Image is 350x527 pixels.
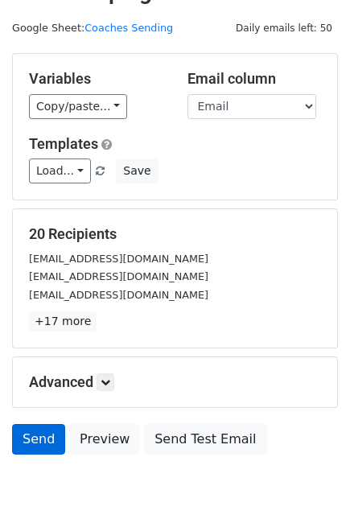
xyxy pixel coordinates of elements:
[29,135,98,152] a: Templates
[230,19,338,37] span: Daily emails left: 50
[84,22,173,34] a: Coaches Sending
[116,159,158,183] button: Save
[29,94,127,119] a: Copy/paste...
[29,373,321,391] h5: Advanced
[29,289,208,301] small: [EMAIL_ADDRESS][DOMAIN_NAME]
[29,311,97,331] a: +17 more
[29,253,208,265] small: [EMAIL_ADDRESS][DOMAIN_NAME]
[230,22,338,34] a: Daily emails left: 50
[69,424,140,455] a: Preview
[29,225,321,243] h5: 20 Recipients
[144,424,266,455] a: Send Test Email
[29,70,163,88] h5: Variables
[187,70,322,88] h5: Email column
[29,270,208,282] small: [EMAIL_ADDRESS][DOMAIN_NAME]
[29,159,91,183] a: Load...
[12,22,173,34] small: Google Sheet:
[270,450,350,527] iframe: Chat Widget
[12,424,65,455] a: Send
